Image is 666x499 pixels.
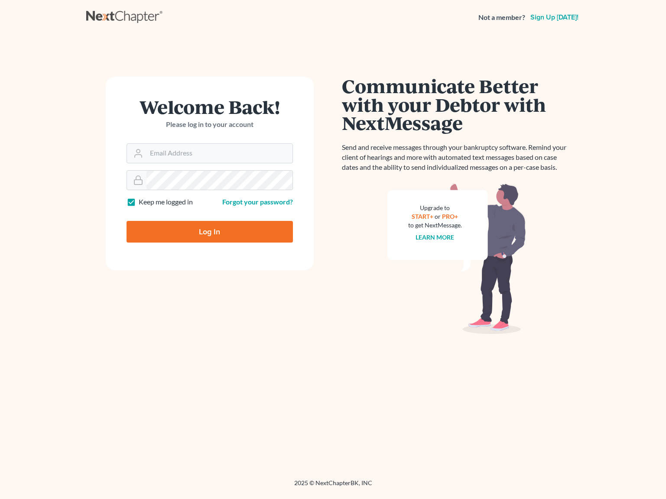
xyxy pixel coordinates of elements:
input: Log In [127,221,293,243]
h1: Welcome Back! [127,97,293,116]
label: Keep me logged in [139,197,193,207]
p: Please log in to your account [127,120,293,130]
img: nextmessage_bg-59042aed3d76b12b5cd301f8e5b87938c9018125f34e5fa2b7a6b67550977c72.svg [387,183,526,334]
strong: Not a member? [478,13,525,23]
p: Send and receive messages through your bankruptcy software. Remind your client of hearings and mo... [342,143,572,172]
a: PRO+ [442,213,458,220]
div: Upgrade to [408,204,462,212]
a: Sign up [DATE]! [529,14,580,21]
input: Email Address [146,144,292,163]
div: 2025 © NextChapterBK, INC [86,479,580,494]
a: START+ [412,213,433,220]
div: to get NextMessage. [408,221,462,230]
h1: Communicate Better with your Debtor with NextMessage [342,77,572,132]
a: Forgot your password? [222,198,293,206]
a: Learn more [416,233,454,241]
span: or [435,213,441,220]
